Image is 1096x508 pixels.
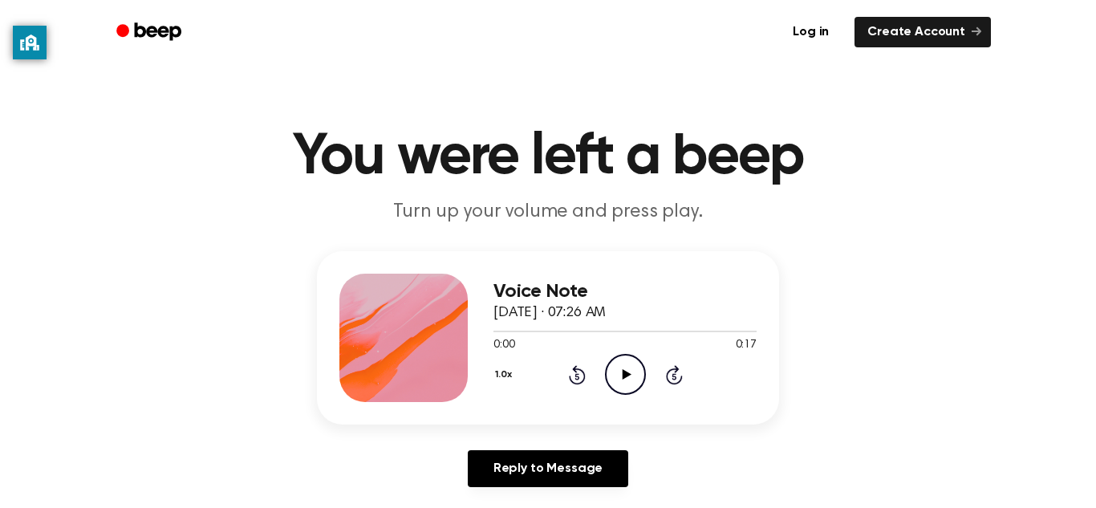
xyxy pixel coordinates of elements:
[854,17,991,47] a: Create Account
[468,450,628,487] a: Reply to Message
[13,26,47,59] button: privacy banner
[493,306,606,320] span: [DATE] · 07:26 AM
[105,17,196,48] a: Beep
[493,361,518,388] button: 1.0x
[137,128,959,186] h1: You were left a beep
[240,199,856,226] p: Turn up your volume and press play.
[493,337,514,354] span: 0:00
[736,337,757,354] span: 0:17
[777,14,845,51] a: Log in
[493,281,757,303] h3: Voice Note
